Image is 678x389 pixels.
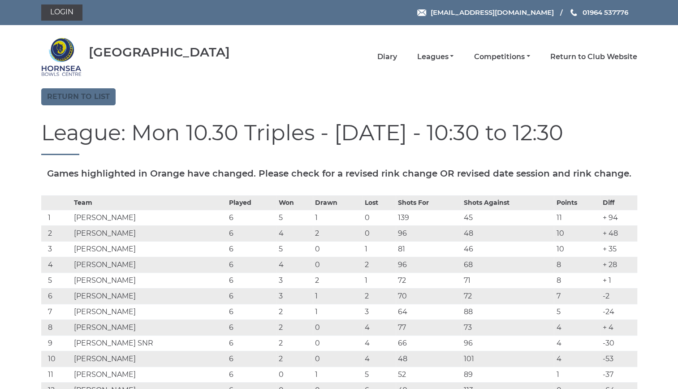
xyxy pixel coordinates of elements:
td: 2 [276,320,313,335]
a: Leagues [417,52,453,62]
td: + 1 [600,272,637,288]
td: 5 [276,210,313,225]
td: 0 [363,210,396,225]
td: 10 [554,241,600,257]
td: 9 [41,335,72,351]
td: 71 [461,272,554,288]
td: 2 [41,225,72,241]
td: 5 [554,304,600,320]
td: [PERSON_NAME] SNR [72,335,227,351]
h5: Games highlighted in Orange have changed. Please check for a revised rink change OR revised date ... [41,169,637,178]
a: Email [EMAIL_ADDRESS][DOMAIN_NAME] [417,7,553,17]
td: 77 [396,320,461,335]
td: 72 [396,272,461,288]
th: Diff [600,195,637,210]
span: 01964 537776 [582,8,628,17]
a: Return to Club Website [550,52,637,62]
h1: League: Mon 10.30 Triples - [DATE] - 10:30 to 12:30 [41,121,637,155]
td: [PERSON_NAME] [72,288,227,304]
td: 8 [554,272,600,288]
td: 4 [276,225,313,241]
td: 96 [461,335,554,351]
td: 6 [227,241,276,257]
td: 3 [41,241,72,257]
th: Shots For [396,195,461,210]
td: 10 [554,225,600,241]
td: 11 [41,367,72,382]
td: 1 [363,241,396,257]
td: 0 [313,335,363,351]
td: [PERSON_NAME] [72,241,227,257]
td: 4 [363,335,396,351]
td: + 48 [600,225,637,241]
td: 48 [396,351,461,367]
span: [EMAIL_ADDRESS][DOMAIN_NAME] [430,8,553,17]
td: 89 [461,367,554,382]
td: 2 [363,288,396,304]
td: 0 [276,367,313,382]
td: 1 [313,288,363,304]
img: Email [417,9,426,16]
td: -37 [600,367,637,382]
td: -53 [600,351,637,367]
td: 1 [313,210,363,225]
div: [GEOGRAPHIC_DATA] [89,45,230,59]
td: [PERSON_NAME] [72,367,227,382]
img: Hornsea Bowls Centre [41,37,82,77]
td: + 94 [600,210,637,225]
th: Points [554,195,600,210]
a: Phone us 01964 537776 [569,7,628,17]
td: 6 [227,335,276,351]
td: 4 [554,335,600,351]
th: Played [227,195,276,210]
td: 6 [227,288,276,304]
td: 73 [461,320,554,335]
td: -24 [600,304,637,320]
td: 72 [461,288,554,304]
td: 2 [276,304,313,320]
td: + 28 [600,257,637,272]
td: 0 [363,225,396,241]
img: Phone us [570,9,577,16]
td: 5 [276,241,313,257]
td: 3 [276,272,313,288]
td: 64 [396,304,461,320]
td: 0 [313,241,363,257]
td: 1 [313,304,363,320]
td: 11 [554,210,600,225]
th: Shots Against [461,195,554,210]
td: 0 [313,320,363,335]
td: 2 [313,272,363,288]
a: Return to list [41,88,116,105]
td: 1 [363,272,396,288]
td: 48 [461,225,554,241]
td: 101 [461,351,554,367]
td: 70 [396,288,461,304]
td: 45 [461,210,554,225]
td: + 35 [600,241,637,257]
a: Login [41,4,82,21]
td: 88 [461,304,554,320]
td: 4 [41,257,72,272]
td: 52 [396,367,461,382]
th: Drawn [313,195,363,210]
td: + 4 [600,320,637,335]
td: 6 [227,351,276,367]
td: [PERSON_NAME] [72,210,227,225]
td: 8 [554,257,600,272]
a: Diary [377,52,397,62]
td: 6 [227,272,276,288]
td: 6 [227,225,276,241]
td: 6 [227,367,276,382]
td: 10 [41,351,72,367]
td: 4 [554,320,600,335]
td: 139 [396,210,461,225]
td: 5 [363,367,396,382]
td: 46 [461,241,554,257]
td: 96 [396,225,461,241]
td: [PERSON_NAME] [72,257,227,272]
td: 2 [276,351,313,367]
td: [PERSON_NAME] [72,304,227,320]
td: 6 [227,320,276,335]
td: 3 [276,288,313,304]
